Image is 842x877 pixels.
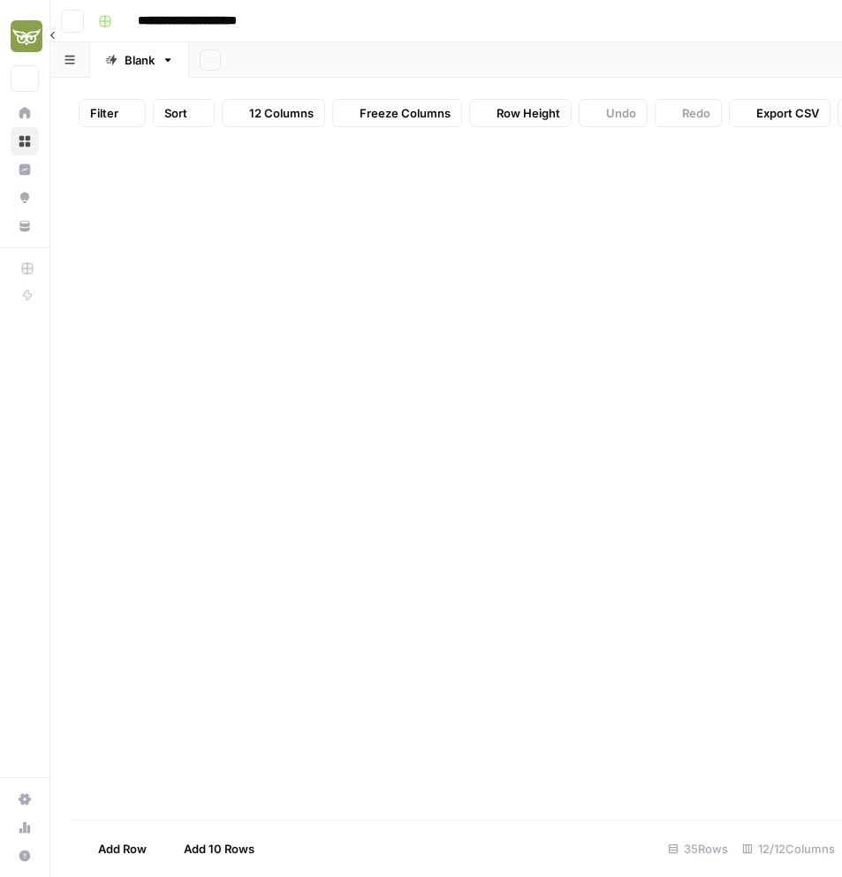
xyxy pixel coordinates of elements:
a: Settings [11,785,39,813]
button: Add Row [72,835,157,863]
button: Sort [153,99,215,127]
a: Blank [90,42,189,78]
span: Add Row [98,840,147,858]
span: Sort [164,104,187,122]
div: Blank [125,51,155,69]
span: Filter [90,104,118,122]
a: Insights [11,155,39,184]
button: Workspace: Evergreen Media [11,14,39,58]
a: Usage [11,813,39,842]
button: Help + Support [11,842,39,870]
button: Filter [79,99,146,127]
a: Browse [11,127,39,155]
span: Add 10 Rows [184,840,254,858]
button: Add 10 Rows [157,835,265,863]
img: Evergreen Media Logo [11,20,42,52]
a: Opportunities [11,184,39,212]
a: Your Data [11,212,39,240]
a: Home [11,99,39,127]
